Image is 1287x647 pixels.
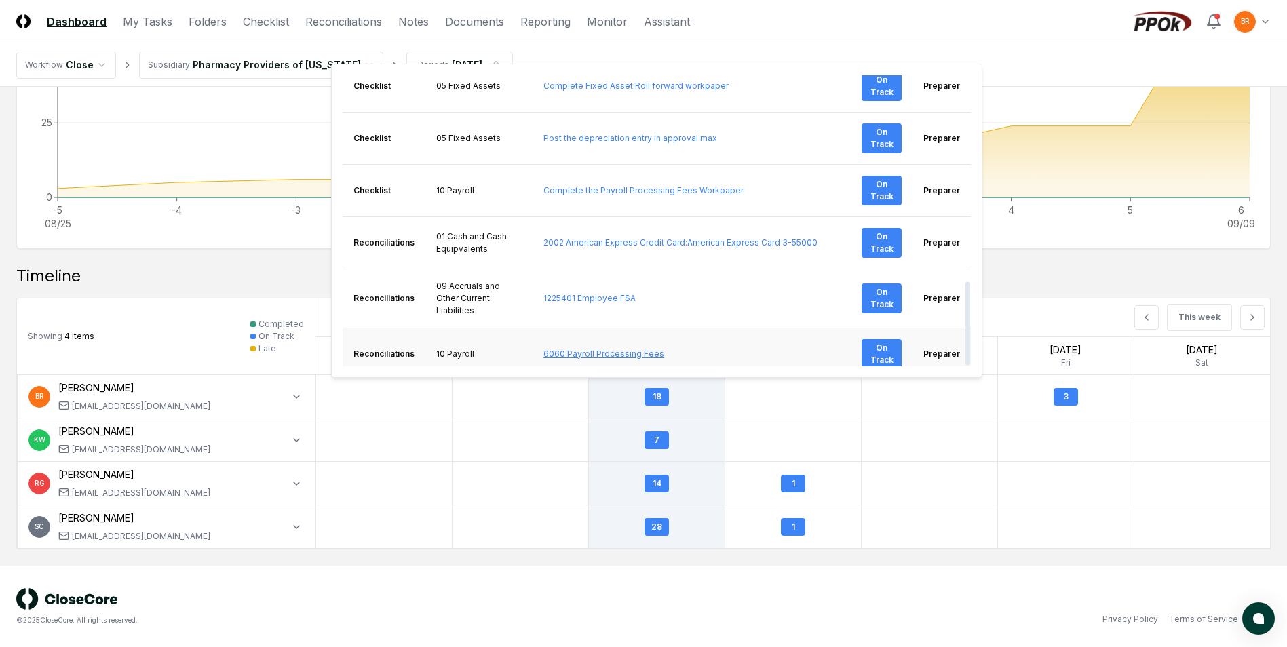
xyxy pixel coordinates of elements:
[1054,388,1078,406] div: 3
[913,328,971,380] td: preparer
[1238,204,1244,216] tspan: 6
[258,342,276,355] div: Late
[258,318,304,330] div: Completed
[35,391,44,401] span: BR
[58,424,210,438] div: [PERSON_NAME]
[998,357,1134,369] div: Fri
[243,14,289,30] a: Checklist
[28,330,94,342] div: 4 items
[520,14,571,30] a: Reporting
[16,14,31,28] img: Logo
[189,14,227,30] a: Folders
[1167,304,1232,331] button: This week
[998,342,1134,357] div: [DATE]
[35,478,45,488] span: RG
[47,14,107,30] a: Dashboard
[315,357,451,369] div: Sun
[645,388,669,406] div: 18
[781,518,805,536] div: 1
[445,14,504,30] a: Documents
[58,380,210,395] div: [PERSON_NAME]
[1102,613,1158,625] a: Privacy Policy
[28,331,62,341] span: Showing
[343,328,425,380] td: Reconciliations
[645,518,669,536] div: 28
[1134,357,1270,369] div: Sat
[72,487,210,499] div: [EMAIL_ADDRESS][DOMAIN_NAME]
[587,14,628,30] a: Monitor
[645,475,669,492] div: 14
[258,330,294,342] div: On Track
[425,328,533,380] td: 10 Payroll
[645,431,669,449] div: 7
[781,475,805,492] div: 1
[452,58,482,72] div: [DATE]
[72,530,210,543] div: [EMAIL_ADDRESS][DOMAIN_NAME]
[398,14,429,30] a: Notes
[291,204,301,216] tspan: -3
[1242,602,1275,635] button: atlas-launcher
[406,52,513,79] button: Periods[DATE]
[148,59,190,71] div: Subsidiary
[34,435,45,445] span: KW
[1130,11,1195,33] img: PPOk logo
[72,400,210,412] div: [EMAIL_ADDRESS][DOMAIN_NAME]
[1008,204,1014,216] tspan: 4
[16,615,644,625] div: © 2025 CloseCore. All rights reserved.
[172,204,182,216] tspan: -4
[418,59,449,71] div: Periods
[35,522,44,532] span: SC
[16,52,513,79] nav: breadcrumb
[305,14,382,30] a: Reconciliations
[1241,16,1250,26] span: BR
[123,14,172,30] a: My Tasks
[1134,342,1270,357] div: [DATE]
[1128,204,1133,216] tspan: 5
[1169,613,1238,625] a: Terms of Service
[41,117,52,128] tspan: 25
[72,444,210,456] div: [EMAIL_ADDRESS][DOMAIN_NAME]
[1233,9,1257,34] button: BR
[16,588,118,610] img: logo
[58,467,210,482] div: [PERSON_NAME]
[644,14,690,30] a: Assistant
[46,191,52,203] tspan: 0
[58,511,210,525] div: [PERSON_NAME]
[315,342,451,357] div: [DATE]
[25,59,63,71] div: Workflow
[53,204,62,216] tspan: -5
[16,265,1271,287] div: Timeline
